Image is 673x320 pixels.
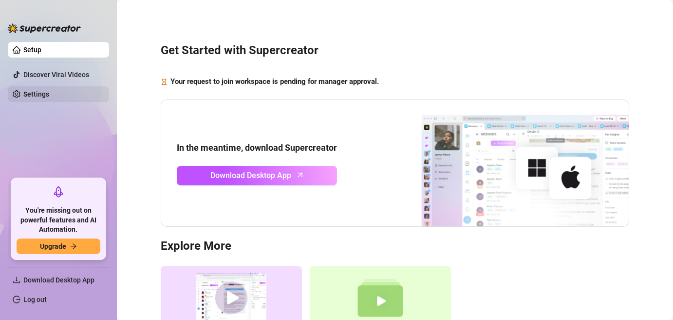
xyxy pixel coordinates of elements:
span: Download Desktop App [211,169,292,181]
span: arrow-up [295,169,306,180]
img: download app [385,100,629,227]
h3: Explore More [161,239,629,254]
span: arrow-right [70,243,77,250]
a: Setup [23,46,41,54]
a: Settings [23,90,49,98]
img: logo-BBDzfeDw.svg [8,23,81,33]
span: download [13,276,20,284]
a: Download Desktop Apparrow-up [177,166,337,185]
span: Upgrade [40,242,66,250]
span: rocket [53,186,64,198]
h3: Get Started with Supercreator [161,43,629,59]
span: You're missing out on powerful features and AI Automation. [17,206,100,235]
span: hourglass [161,76,168,88]
strong: In the meantime, download Supercreator [177,142,337,153]
a: Discover Viral Videos [23,71,89,79]
a: Log out [23,296,47,303]
span: Download Desktop App [23,276,94,284]
button: Upgradearrow-right [17,239,100,254]
strong: Your request to join workspace is pending for manager approval. [170,77,379,86]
